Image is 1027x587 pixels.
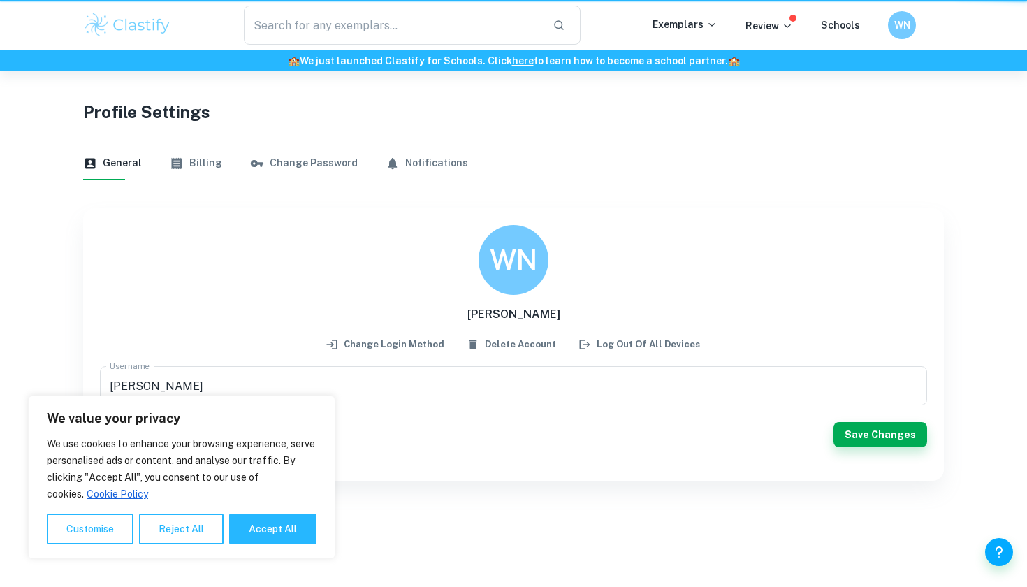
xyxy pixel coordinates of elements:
p: We value your privacy [47,410,316,427]
div: We value your privacy [28,396,335,559]
a: Cookie Policy [86,488,149,500]
button: Accept All [229,514,316,544]
button: Reject All [139,514,224,544]
button: Customise [47,514,133,544]
p: We use cookies to enhance your browsing experience, serve personalised ads or content, and analys... [47,435,316,502]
